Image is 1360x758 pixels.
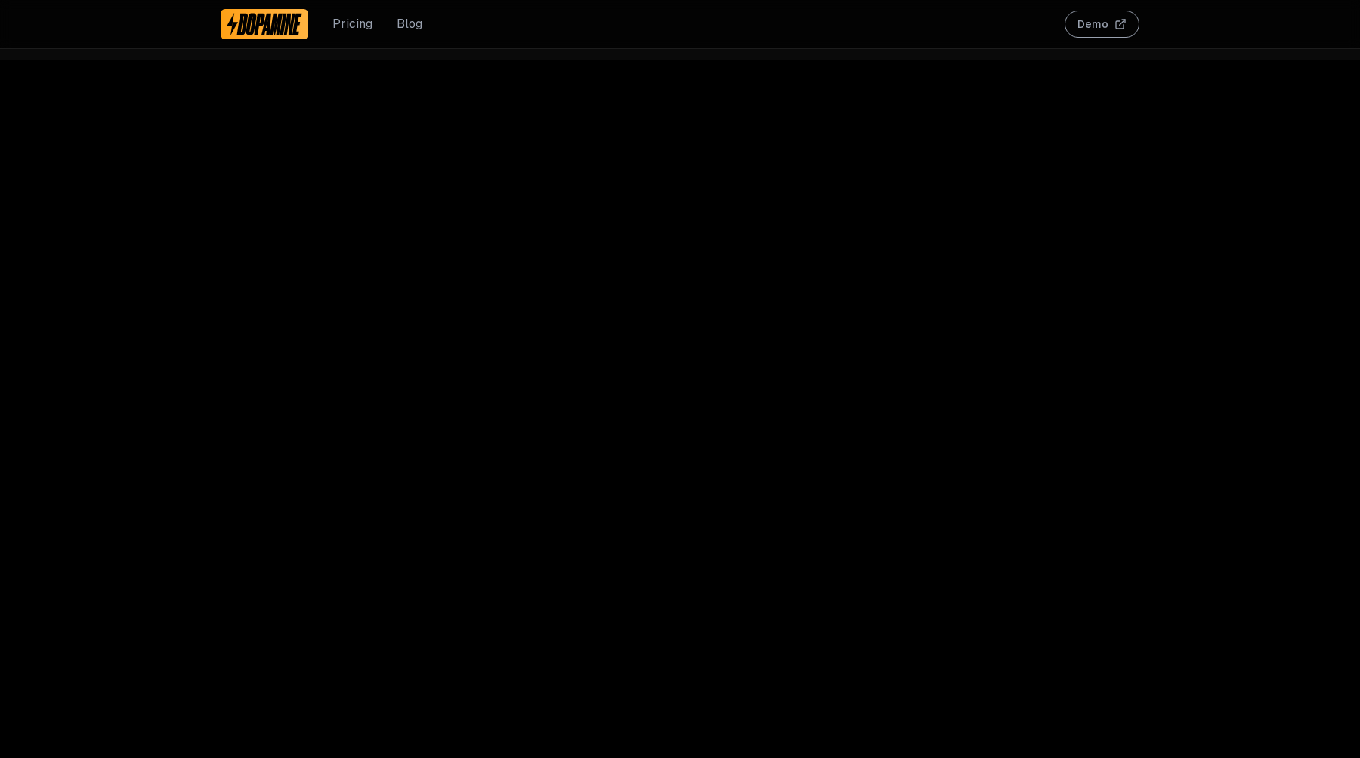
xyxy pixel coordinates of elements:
[227,12,302,36] img: Dopamine
[397,15,422,33] a: Blog
[1065,11,1139,38] button: Demo
[221,9,308,39] a: Dopamine
[332,15,372,33] a: Pricing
